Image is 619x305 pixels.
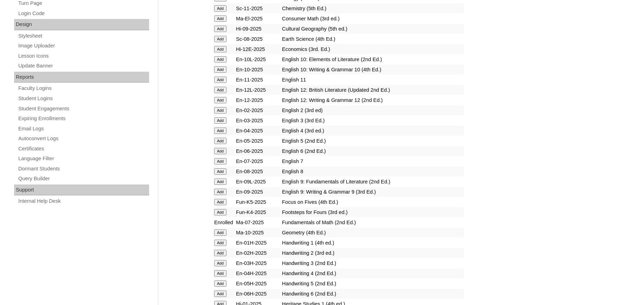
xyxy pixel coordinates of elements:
td: English 10: Writing & Grammar 10 (4th Ed.) [281,65,464,74]
a: Image Uploader [18,41,149,50]
a: Query Builder [18,174,149,183]
td: En-10L-2025 [235,54,281,64]
a: Lesson Icons [18,52,149,60]
td: En-12-2025 [235,95,281,105]
input: Add [214,250,226,256]
td: Enrolled [213,218,235,227]
td: Fun-K5-2025 [235,197,281,207]
td: En-08-2025 [235,167,281,176]
td: Chemistry (5th Ed.) [281,4,464,13]
a: Faculty Logins [18,84,149,93]
a: Update Banner [18,61,149,70]
td: Cultural Geography (5th ed.) [281,24,464,34]
td: En-04H-2025 [235,268,281,278]
td: Economics (3rd. Ed.) [281,44,464,54]
td: English 6 (2nd Ed.) [281,146,464,156]
td: English 4 (3rd ed.) [281,126,464,136]
a: Email Logs [18,124,149,133]
td: English 11 [281,75,464,85]
input: Add [214,189,226,195]
td: Ma-07-2025 [235,218,281,227]
td: En-01H-2025 [235,238,281,248]
a: Dormant Students [18,164,149,173]
td: English 2 (3rd ed) [281,105,464,115]
td: English 9: Fundamentals of Literature (2nd Ed.) [281,177,464,187]
input: Add [214,77,226,83]
td: En-02-2025 [235,105,281,115]
td: En-06H-2025 [235,289,281,299]
td: Handwriting 6 (2nd Ed.) [281,289,464,299]
td: Hi-12E-2025 [235,44,281,54]
input: Add [214,36,226,42]
td: Ma-El-2025 [235,14,281,24]
td: En-11-2025 [235,75,281,85]
input: Add [214,128,226,134]
input: Add [214,107,226,113]
td: En-12L-2025 [235,85,281,95]
input: Add [214,117,226,124]
td: En-07-2025 [235,156,281,166]
td: Sc-08-2025 [235,34,281,44]
td: English 10: Elements of Literature (2nd Ed.) [281,54,464,64]
td: En-09L-2025 [235,177,281,187]
input: Add [214,15,226,22]
td: Handwriting 3 (2nd Ed.) [281,258,464,268]
td: En-04-2025 [235,126,281,136]
input: Add [214,46,226,52]
td: En-09-2025 [235,187,281,197]
input: Add [214,138,226,144]
td: En-03H-2025 [235,258,281,268]
a: Certificates [18,144,149,153]
a: Expiring Enrollments [18,114,149,123]
td: English 12: Writing & Grammar 12 (2nd Ed.) [281,95,464,105]
input: Add [214,291,226,297]
td: En-10-2025 [235,65,281,74]
a: Language Filter [18,154,149,163]
td: Handwriting 1 (4th ed.) [281,238,464,248]
td: En-06-2025 [235,146,281,156]
input: Add [214,280,226,287]
td: Fundamentals of Math (2nd Ed.) [281,218,464,227]
input: Add [214,66,226,73]
input: Add [214,56,226,63]
td: En-05-2025 [235,136,281,146]
td: Handwriting 2 (3rd ed.) [281,248,464,258]
div: Reports [14,72,149,83]
input: Add [214,97,226,103]
td: En-02H-2025 [235,248,281,258]
td: Geometry (4th Ed.) [281,228,464,238]
td: Sc-11-2025 [235,4,281,13]
input: Add [214,148,226,154]
input: Add [214,209,226,215]
input: Add [214,179,226,185]
td: English 9: Writing & Grammar 9 (3rd Ed.) [281,187,464,197]
a: Internal Help Desk [18,197,149,206]
td: Earth Science (4th Ed.) [281,34,464,44]
input: Add [214,260,226,266]
td: Handwriting 4 (2nd Ed.) [281,268,464,278]
div: Support [14,184,149,196]
td: English 5 (2nd Ed.) [281,136,464,146]
td: Handwriting 5 (2nd Ed.) [281,279,464,288]
input: Add [214,87,226,93]
a: Student Logins [18,94,149,103]
input: Add [214,229,226,236]
td: English 3 (3rd Ed.) [281,116,464,125]
input: Add [214,199,226,205]
td: English 7 [281,156,464,166]
a: Student Engagements [18,104,149,113]
td: Hi-09-2025 [235,24,281,34]
a: Stylesheet [18,32,149,40]
input: Add [214,158,226,164]
td: English 12: British Literature (Updated 2nd Ed.) [281,85,464,95]
a: Autoconvert Logs [18,134,149,143]
input: Add [214,240,226,246]
div: Design [14,19,149,30]
input: Add [214,26,226,32]
input: Add [214,270,226,277]
td: Consumer Math (3rd ed.) [281,14,464,24]
a: Login Code [18,9,149,18]
input: Add [214,168,226,175]
td: En-03-2025 [235,116,281,125]
input: Add [214,5,226,12]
